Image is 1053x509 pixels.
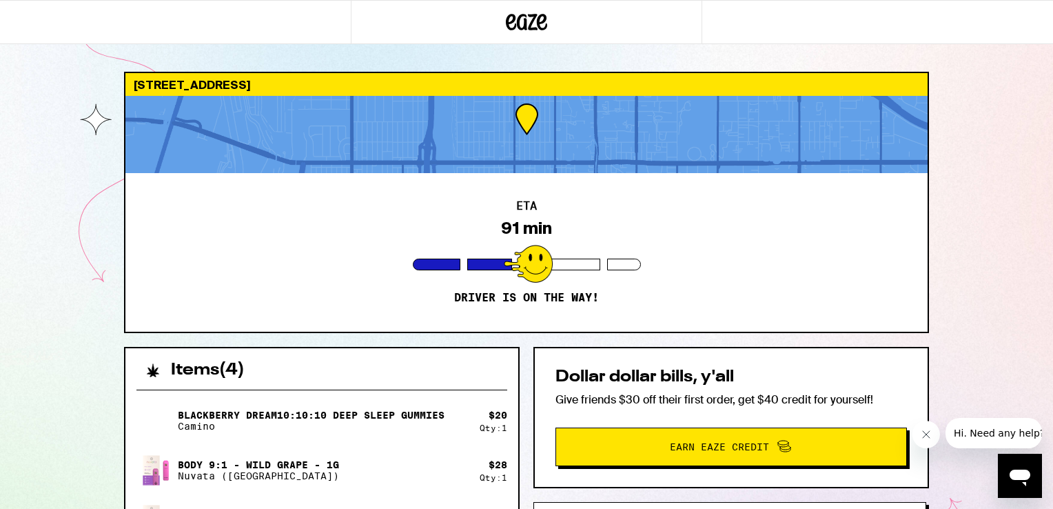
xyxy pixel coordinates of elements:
[178,410,444,421] p: Blackberry Dream10:10:10 Deep Sleep Gummies
[516,201,537,212] h2: ETA
[178,421,444,432] p: Camino
[136,451,175,490] img: Body 9:1 - Wild Grape - 1g
[480,423,507,432] div: Qty: 1
[480,473,507,482] div: Qty: 1
[670,442,769,452] span: Earn Eaze Credit
[998,454,1042,498] iframe: Button to launch messaging window
[178,470,339,481] p: Nuvata ([GEOGRAPHIC_DATA])
[489,410,507,421] div: $ 20
[489,459,507,470] div: $ 28
[555,392,907,407] p: Give friends $30 off their first order, get $40 credit for yourself!
[171,362,245,379] h2: Items ( 4 )
[501,219,552,238] div: 91 min
[454,291,599,305] p: Driver is on the way!
[912,421,940,448] iframe: Close message
[555,428,907,466] button: Earn Eaze Credit
[555,369,907,386] h2: Dollar dollar bills, y'all
[136,401,175,440] img: Blackberry Dream10:10:10 Deep Sleep Gummies
[945,418,1042,448] iframe: Message from company
[178,459,339,470] p: Body 9:1 - Wild Grape - 1g
[8,10,99,21] span: Hi. Need any help?
[125,73,928,96] div: [STREET_ADDRESS]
